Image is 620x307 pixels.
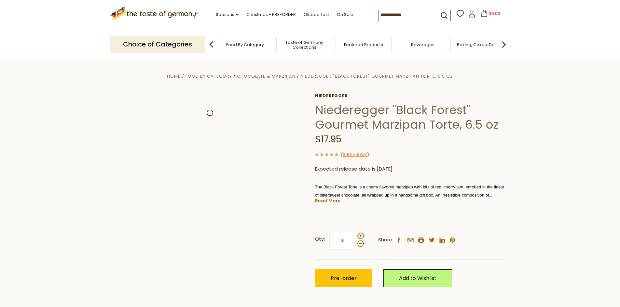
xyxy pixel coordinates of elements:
[315,235,325,243] strong: Qty:
[237,73,296,79] a: Chocolate & Marzipan
[331,275,357,282] span: Pre-order
[304,11,329,18] a: Oktoberfest
[315,269,372,287] button: Pre-order
[341,151,369,158] span: ( )
[411,42,434,47] a: Beverages
[315,165,505,173] p: Expected release date is [DATE]
[315,133,341,146] span: $17.95
[246,11,296,18] a: Christmas - PRE-ORDER
[226,42,264,47] a: Food By Category
[343,151,367,158] a: 0 Reviews
[315,198,341,204] a: Read More
[383,269,452,287] a: Add to Wishlist
[489,11,500,16] span: $0.00
[205,38,218,51] img: previous arrow
[186,73,232,79] a: Food By Category
[337,11,353,18] a: On Sale
[497,38,510,51] img: next arrow
[300,73,453,79] a: Niederegger "Black Forest" Gourmet Marzipan Torte, 6.5 oz
[167,73,181,79] a: Home
[216,11,239,18] a: Seasons
[344,42,383,47] a: Featured Products
[457,42,507,47] a: Baking, Cakes, Desserts
[315,185,504,206] span: The Black Forest Torte is a cherry flavored marzipan with bits of real cherry jam, enrobed in the...
[110,36,205,52] p: Choice of Categories
[278,40,330,50] a: Taste of Germany Collections
[315,103,505,132] h1: Niederegger "Black Forest" Gourmet Marzipan Torte, 6.5 oz
[329,232,356,249] input: Qty:
[378,236,393,244] span: Share:
[315,93,505,98] a: Niederegger
[477,10,504,19] button: $0.00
